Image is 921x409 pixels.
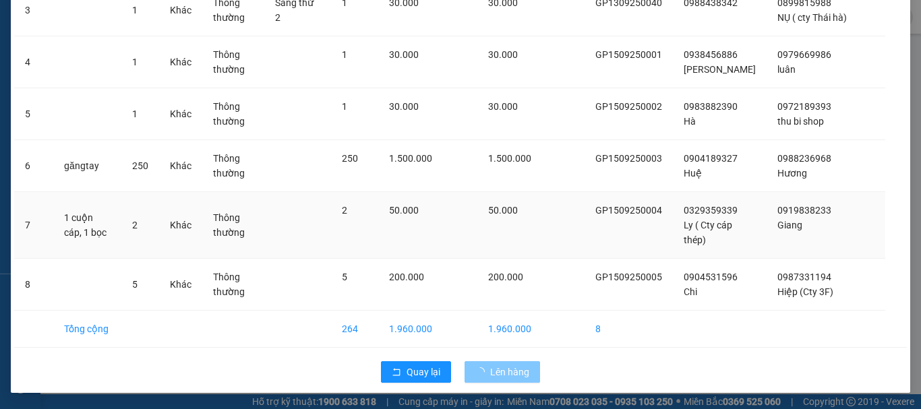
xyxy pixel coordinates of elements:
[684,64,756,75] span: [PERSON_NAME]
[14,140,53,192] td: 6
[202,36,264,88] td: Thông thường
[202,192,264,259] td: Thông thường
[684,286,697,297] span: Chi
[488,272,523,282] span: 200.000
[14,88,53,140] td: 5
[475,367,490,377] span: loading
[488,49,518,60] span: 30.000
[389,272,424,282] span: 200.000
[342,101,347,112] span: 1
[477,311,542,348] td: 1.960.000
[202,259,264,311] td: Thông thường
[777,116,824,127] span: thu bi shop
[12,42,142,65] span: Fanpage: CargobusMK - Hotline/Zalo: 082.3.29.22.29
[684,153,738,164] span: 0904189327
[488,153,531,164] span: 1.500.000
[159,140,202,192] td: Khác
[777,272,831,282] span: 0987331194
[389,205,419,216] span: 50.000
[585,311,673,348] td: 8
[595,49,662,60] span: GP1509250001
[777,101,831,112] span: 0972189393
[777,49,831,60] span: 0979669986
[777,64,796,75] span: luân
[159,36,202,88] td: Khác
[684,49,738,60] span: 0938456886
[378,311,444,348] td: 1.960.000
[331,311,378,348] td: 264
[777,220,802,230] span: Giang
[488,101,518,112] span: 30.000
[465,361,540,383] button: Lên hàng
[132,108,138,119] span: 1
[159,259,202,311] td: Khác
[488,205,518,216] span: 50.000
[342,153,358,164] span: 250
[684,168,702,179] span: Huệ
[777,168,807,179] span: Hương
[392,367,401,378] span: rollback
[684,116,696,127] span: Hà
[14,259,53,311] td: 8
[684,220,732,245] span: Ly ( Cty cáp thép)
[684,205,738,216] span: 0329359339
[159,192,202,259] td: Khác
[381,361,451,383] button: rollbackQuay lại
[146,96,226,110] span: GP1509250005
[132,57,138,67] span: 1
[777,153,831,164] span: 0988236968
[389,49,419,60] span: 30.000
[777,12,847,23] span: NỤ ( cty Thái hà)
[595,101,662,112] span: GP1509250002
[202,140,264,192] td: Thông thường
[595,272,662,282] span: GP1509250005
[9,68,144,127] strong: PHIẾU GỬI HÀNG: [GEOGRAPHIC_DATA] - [GEOGRAPHIC_DATA]
[5,68,7,131] img: logo
[202,88,264,140] td: Thông thường
[53,311,121,348] td: Tổng cộng
[777,205,831,216] span: 0919838233
[342,205,347,216] span: 2
[342,49,347,60] span: 1
[684,101,738,112] span: 0983882390
[159,88,202,140] td: Khác
[18,28,138,39] span: 835 Giải Phóng, Giáp Bát
[684,272,738,282] span: 0904531596
[595,205,662,216] span: GP1509250004
[595,153,662,164] span: GP1509250003
[53,140,121,192] td: găngtay
[132,5,138,15] span: 1
[132,220,138,230] span: 2
[490,365,529,379] span: Lên hàng
[342,272,347,282] span: 5
[14,36,53,88] td: 4
[777,286,833,297] span: Hiệp (Cty 3F)
[389,153,432,164] span: 1.500.000
[407,365,440,379] span: Quay lại
[132,160,148,171] span: 250
[14,192,53,259] td: 7
[27,7,126,24] span: Cargobus MK
[389,101,419,112] span: 30.000
[132,279,138,290] span: 5
[53,192,121,259] td: 1 cuộn cáp, 1 bọc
